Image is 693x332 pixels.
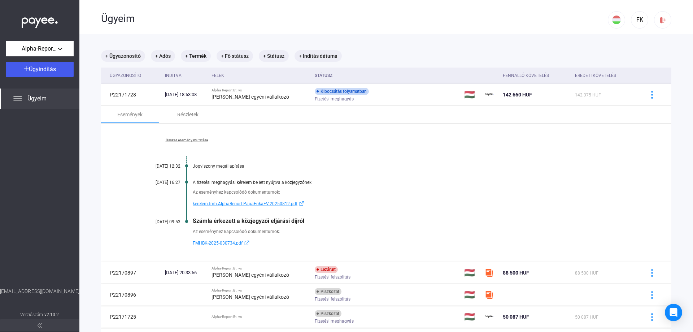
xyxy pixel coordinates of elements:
[648,291,656,299] img: more-blue
[44,312,59,317] strong: v2.10.2
[110,71,141,80] div: Ügyazonosító
[212,266,309,271] div: Alpha-Report Bt. vs
[27,94,47,103] span: Ügyeim
[217,50,253,62] mat-chip: + Fő státusz
[6,41,74,56] button: Alpha-Report Bt.
[575,71,635,80] div: Eredeti követelés
[151,50,175,62] mat-chip: + Adós
[461,84,482,105] td: 🇭🇺
[212,288,309,293] div: Alpha-Report Bt. vs
[13,94,22,103] img: list.svg
[315,295,350,303] span: Fizetési felszólítás
[575,71,616,80] div: Eredeti követelés
[612,16,621,24] img: HU
[503,314,529,320] span: 50 087 HUF
[575,271,598,276] span: 88 500 HUF
[38,323,42,328] img: arrow-double-left-grey.svg
[101,284,162,306] td: P22170896
[181,50,211,62] mat-chip: + Termék
[177,110,199,119] div: Részletek
[485,90,493,99] img: payee-logo
[461,262,482,284] td: 🇭🇺
[101,13,608,25] div: Ügyeim
[193,199,297,208] span: kerelem.fmh.AlphaReport.PapaErikaEV.20250812.pdf
[6,62,74,77] button: Ügyindítás
[212,315,309,319] div: Alpha-Report Bt. vs
[315,88,369,95] div: Kibocsátás folyamatban
[315,266,338,273] div: Lezárult
[165,91,206,98] div: [DATE] 18:53:08
[101,50,145,62] mat-chip: + Ügyazonosító
[193,180,635,185] div: A fizetési meghagyási kérelem be lett nyújtva a közjegyzőnek
[137,180,180,185] div: [DATE] 16:27
[608,11,625,29] button: HU
[101,84,162,105] td: P22171728
[644,287,659,302] button: more-blue
[297,201,306,206] img: external-link-blue
[315,310,341,317] div: Piszkozat
[22,13,58,28] img: white-payee-white-dot.svg
[212,294,289,300] strong: [PERSON_NAME] egyéni vállalkozó
[193,239,635,247] a: FMHBK-2025-030734.pdfexternal-link-blue
[461,306,482,328] td: 🇭🇺
[193,199,635,208] a: kerelem.fmh.AlphaReport.PapaErikaEV.20250812.pdfexternal-link-blue
[22,44,58,53] span: Alpha-Report Bt.
[165,269,206,276] div: [DATE] 20:33:56
[193,217,635,224] div: Számla érkezett a közjegyzői eljárási díjról
[315,95,354,103] span: Fizetési meghagyás
[243,240,251,246] img: external-link-blue
[193,228,635,235] div: Az eseményhez kapcsolódó dokumentumok:
[485,312,493,321] img: payee-logo
[631,11,648,29] button: FK
[212,71,309,80] div: Felek
[315,288,341,295] div: Piszkozat
[29,66,56,73] span: Ügyindítás
[665,304,682,321] div: Open Intercom Messenger
[193,164,635,169] div: Jogviszony megállapítása
[165,71,206,80] div: Indítva
[485,268,493,277] img: szamlazzhu-mini
[24,66,29,71] img: plus-white.svg
[212,94,289,100] strong: [PERSON_NAME] egyéni vállalkozó
[315,317,354,325] span: Fizetési meghagyás
[212,272,289,278] strong: [PERSON_NAME] egyéni vállalkozó
[648,269,656,277] img: more-blue
[648,313,656,321] img: more-blue
[312,68,461,84] th: Státusz
[461,284,482,306] td: 🇭🇺
[654,11,671,29] button: logout-red
[295,50,342,62] mat-chip: + Indítás dátuma
[101,306,162,328] td: P22171725
[212,88,309,92] div: Alpha-Report Bt. vs
[575,92,601,98] span: 142 375 HUF
[315,273,350,281] span: Fizetési felszólítás
[485,290,493,299] img: szamlazzhu-mini
[644,309,659,324] button: more-blue
[165,71,182,80] div: Indítva
[503,71,569,80] div: Fennálló követelés
[648,91,656,99] img: more-blue
[575,315,598,320] span: 50 087 HUF
[644,265,659,280] button: more-blue
[503,92,532,98] span: 142 660 HUF
[110,71,159,80] div: Ügyazonosító
[137,138,236,142] a: Összes esemény mutatása
[503,270,529,276] span: 88 500 HUF
[117,110,143,119] div: Események
[633,16,646,24] div: FK
[193,189,635,196] div: Az eseményhez kapcsolódó dokumentumok:
[137,219,180,224] div: [DATE] 09:53
[101,262,162,284] td: P22170897
[503,71,549,80] div: Fennálló követelés
[193,239,243,247] span: FMHBK-2025-030734.pdf
[212,71,224,80] div: Felek
[644,87,659,102] button: more-blue
[659,16,667,24] img: logout-red
[137,164,180,169] div: [DATE] 12:32
[259,50,289,62] mat-chip: + Státusz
